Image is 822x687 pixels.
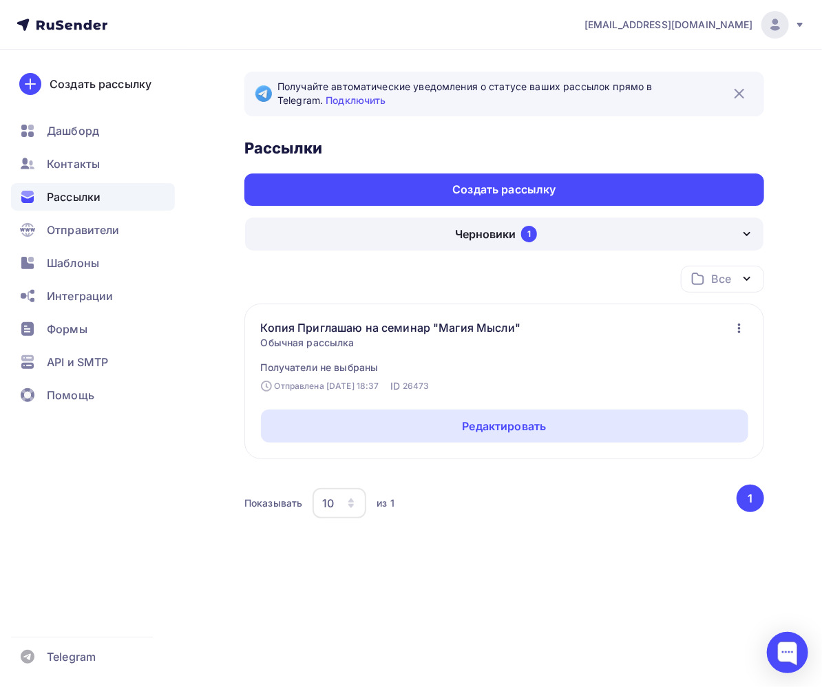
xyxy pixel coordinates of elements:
a: [EMAIL_ADDRESS][DOMAIN_NAME] [584,11,805,39]
img: Telegram [255,85,272,102]
button: Все [681,266,764,293]
button: Go to page 1 [737,485,764,512]
span: Интеграции [47,288,113,304]
button: 10 [312,487,367,519]
div: 10 [322,495,334,511]
div: Черновики [455,226,516,242]
div: из 1 [377,496,394,510]
span: Помощь [47,387,94,403]
span: Telegram [47,648,96,665]
a: Отправители [11,216,175,244]
ul: Pagination [735,485,765,512]
div: Редактировать [463,418,547,434]
div: 1 [521,226,537,242]
a: Дашборд [11,117,175,145]
a: Шаблоны [11,249,175,277]
button: Черновики 1 [244,217,764,251]
div: Все [712,271,731,287]
span: Получатели не выбраны [261,361,543,374]
span: Отправители [47,222,120,238]
a: Подключить [326,94,386,106]
span: Шаблоны [47,255,99,271]
span: API и SMTP [47,354,108,370]
a: Контакты [11,150,175,178]
h3: Рассылки [244,138,764,158]
a: Рассылки [11,183,175,211]
span: Контакты [47,156,100,172]
a: Копия Приглашаю на семинар "Магия Мысли" [261,319,543,336]
span: Рассылки [47,189,101,205]
span: Получайте автоматические уведомления о статусе ваших рассылок прямо в Telegram. [277,80,753,108]
div: Отправлена [DATE] 18:37 [261,379,379,393]
div: Создать рассылку [50,76,151,92]
span: Дашборд [47,123,99,139]
span: ID [390,379,400,393]
span: [EMAIL_ADDRESS][DOMAIN_NAME] [584,18,753,32]
a: Формы [11,315,175,343]
span: Обычная рассылка [261,336,543,350]
div: Показывать [244,496,302,510]
span: 26473 [403,379,430,393]
div: Создать рассылку [452,182,556,198]
span: Формы [47,321,87,337]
